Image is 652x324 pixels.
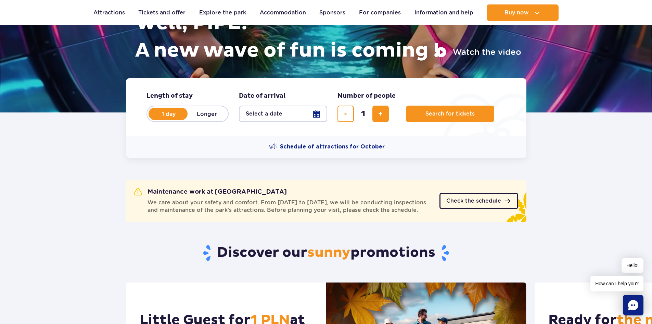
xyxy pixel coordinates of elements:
a: Explore the park [199,4,246,21]
a: Check the schedule [439,193,518,209]
font: Number of people [337,92,396,100]
font: A new wave of fun is coming ! [135,38,439,63]
font: Discover our [217,244,307,261]
form: Planning a visit to Park of Poland [126,78,526,136]
font: Schedule of attractions for October [280,144,385,149]
a: For companies [359,4,401,21]
button: Select a date [239,106,327,122]
font: 1 day [162,111,176,117]
font: Longer [197,111,217,117]
font: Hello! [626,263,639,268]
font: How can I help you? [595,281,639,286]
button: Search for tickets [406,106,494,122]
font: Tickets and offer [138,9,186,16]
button: add a ticket [372,106,389,122]
font: We care about your safety and comfort. From [DATE] to [DATE], we will be conducting inspections a... [148,199,426,213]
a: Sponsors [319,4,345,21]
font: For companies [359,9,401,16]
font: Select a date [246,110,282,117]
font: Length of stay [146,92,193,100]
font: Attractions [93,9,125,16]
font: Sponsors [319,9,345,16]
a: Schedule of attractions for October [269,143,385,151]
a: Accommodation [260,4,306,21]
font: Explore the park [199,9,246,16]
font: sunny [307,244,350,261]
a: Information and help [414,4,473,21]
input: number of tickets [355,106,371,122]
a: Attractions [93,4,125,21]
font: Date of arrival [239,92,285,100]
button: remove ticket [337,106,354,122]
div: Chat [623,295,643,315]
button: Watch the video [436,47,521,58]
font: Information and help [414,9,473,16]
font: Maintenance work at [GEOGRAPHIC_DATA] [148,189,287,195]
font: Accommodation [260,9,306,16]
a: Tickets and offer [138,4,186,21]
button: Buy now [487,4,559,21]
font: promotions [350,244,435,261]
font: Watch the video [453,47,521,57]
